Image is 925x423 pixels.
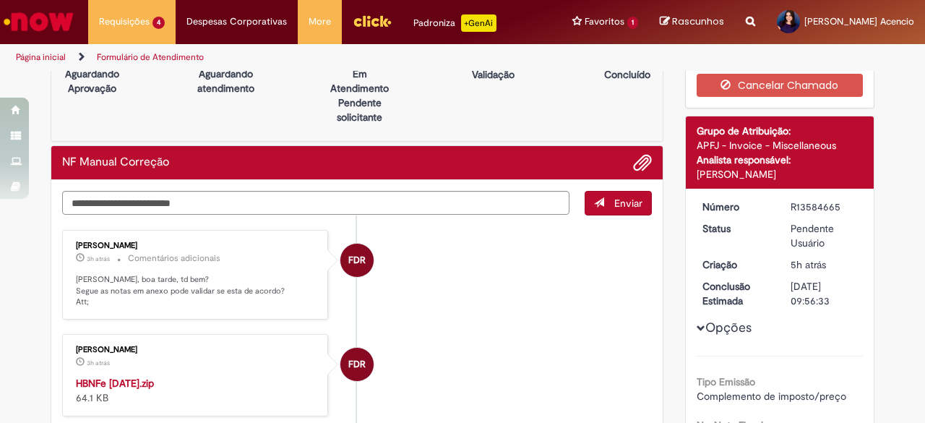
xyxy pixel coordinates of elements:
div: [DATE] 09:56:33 [791,279,858,308]
a: Página inicial [16,51,66,63]
p: +GenAi [461,14,496,32]
div: [PERSON_NAME] [76,346,317,354]
span: FDR [348,243,366,278]
time: 01/10/2025 09:56:30 [791,258,826,271]
time: 01/10/2025 12:16:50 [87,255,110,263]
div: Padroniza [413,14,496,32]
span: 1 [627,17,638,29]
p: Em Atendimento [324,67,395,95]
button: Enviar [585,191,652,215]
span: FDR [348,347,366,382]
div: R13584665 [791,200,858,214]
span: Rascunhos [672,14,724,28]
dt: Conclusão Estimada [692,279,780,308]
span: Despesas Corporativas [186,14,287,29]
p: Concluído [604,67,650,82]
a: Formulário de Atendimento [97,51,204,63]
div: Fernando Da Rosa Moreira [340,244,374,277]
span: 4 [152,17,165,29]
p: Pendente solicitante [324,95,395,124]
span: Enviar [614,197,642,210]
h2: NF Manual Correção Histórico de tíquete [62,156,169,169]
ul: Trilhas de página [11,44,606,71]
dt: Criação [692,257,780,272]
span: Favoritos [585,14,624,29]
div: Fernando Da Rosa Moreira [340,348,374,381]
button: Adicionar anexos [633,153,652,172]
small: Comentários adicionais [128,252,220,265]
dt: Número [692,200,780,214]
img: click_logo_yellow_360x200.png [353,10,392,32]
p: Validação [472,67,515,82]
b: Tipo Emissão [697,375,755,388]
div: Pendente Usuário [791,221,858,250]
button: Cancelar Chamado [697,74,864,97]
span: 5h atrás [791,258,826,271]
textarea: Digite sua mensagem aqui... [62,191,569,215]
p: [PERSON_NAME], boa tarde, td bem? Segue as notas em anexo pode validar se esta de acordo? Att; [76,274,317,308]
div: Analista responsável: [697,153,864,167]
p: Aguardando atendimento [191,67,261,95]
div: 01/10/2025 09:56:30 [791,257,858,272]
div: 64.1 KB [76,376,317,405]
div: [PERSON_NAME] [76,242,317,250]
div: Grupo de Atribuição: [697,124,864,138]
span: Complemento de imposto/preço [697,390,846,403]
span: 3h atrás [87,359,110,367]
span: More [309,14,331,29]
div: [PERSON_NAME] [697,167,864,181]
span: [PERSON_NAME] Acencio [804,15,914,27]
img: ServiceNow [1,7,76,36]
a: HBNFe [DATE].zip [76,377,154,390]
div: APFJ - Invoice - Miscellaneous [697,138,864,153]
time: 01/10/2025 12:16:16 [87,359,110,367]
a: Rascunhos [660,15,724,29]
span: Requisições [99,14,150,29]
span: 3h atrás [87,255,110,263]
p: Aguardando Aprovação [57,67,127,95]
dt: Status [692,221,780,236]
